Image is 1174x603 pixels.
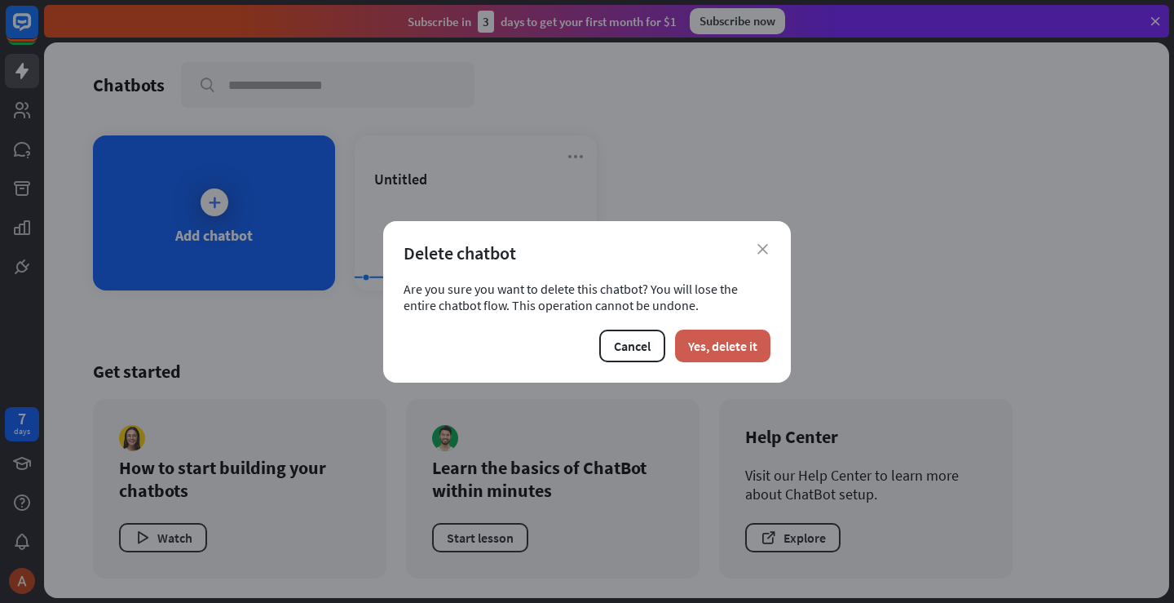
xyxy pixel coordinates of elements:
div: Are you sure you want to delete this chatbot? You will lose the entire chatbot flow. This operati... [404,281,770,313]
div: Delete chatbot [404,242,770,264]
button: Open LiveChat chat widget [13,7,62,55]
button: Yes, delete it [675,330,770,362]
i: close [757,244,768,255]
button: Cancel [599,330,665,362]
